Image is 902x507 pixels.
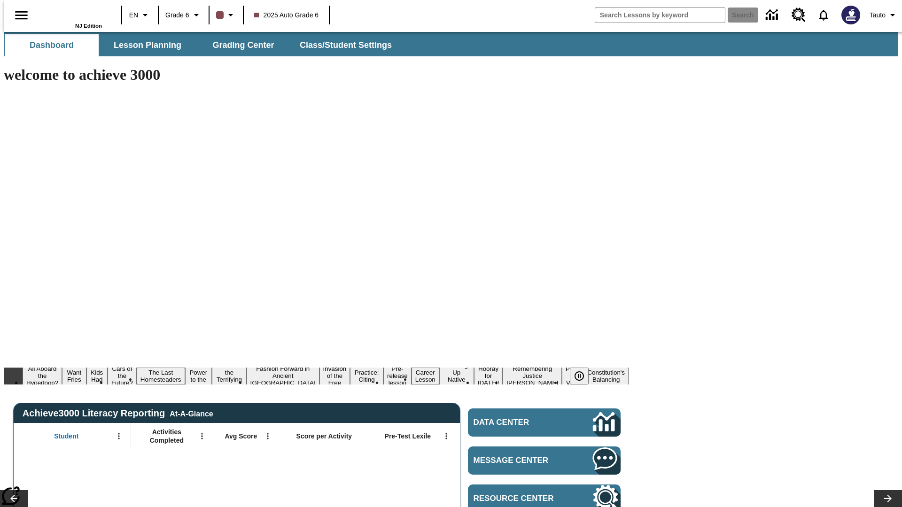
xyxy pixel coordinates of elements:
[562,364,583,388] button: Slide 16 Point of View
[75,23,102,29] span: NJ Edition
[4,66,629,84] h1: welcome to achieve 3000
[162,7,206,23] button: Grade: Grade 6, Select a grade
[129,10,138,20] span: EN
[292,34,399,56] button: Class/Student Settings
[86,353,108,399] button: Slide 3 Dirty Jobs Kids Had To Do
[225,432,257,440] span: Avg Score
[8,1,35,29] button: Open side menu
[474,456,565,465] span: Message Center
[439,429,453,443] button: Open Menu
[23,364,62,388] button: Slide 1 All Aboard the Hyperloop?
[170,408,213,418] div: At-A-Glance
[41,3,102,29] div: Home
[570,368,598,384] div: Pause
[866,7,902,23] button: Profile/Settings
[196,34,290,56] button: Grading Center
[101,34,194,56] button: Lesson Planning
[54,432,78,440] span: Student
[474,494,565,503] span: Resource Center
[874,490,902,507] button: Lesson carousel, Next
[212,40,274,51] span: Grading Center
[125,7,155,23] button: Language: EN, Select a language
[4,34,400,56] div: SubNavbar
[383,364,412,388] button: Slide 11 Pre-release lesson
[350,361,383,392] button: Slide 10 Mixed Practice: Citing Evidence
[261,429,275,443] button: Open Menu
[112,429,126,443] button: Open Menu
[503,364,562,388] button: Slide 15 Remembering Justice O'Connor
[195,429,209,443] button: Open Menu
[412,368,439,384] button: Slide 12 Career Lesson
[595,8,725,23] input: search field
[23,408,213,419] span: Achieve3000 Literacy Reporting
[296,432,352,440] span: Score per Activity
[474,418,561,427] span: Data Center
[165,10,189,20] span: Grade 6
[474,364,503,388] button: Slide 14 Hooray for Constitution Day!
[4,32,898,56] div: SubNavbar
[841,6,860,24] img: Avatar
[108,364,137,388] button: Slide 4 Cars of the Future?
[5,34,99,56] button: Dashboard
[319,357,350,395] button: Slide 9 The Invasion of the Free CD
[583,361,629,392] button: Slide 17 The Constitution's Balancing Act
[212,7,240,23] button: Class color is dark brown. Change class color
[114,40,181,51] span: Lesson Planning
[870,10,886,20] span: Tauto
[300,40,392,51] span: Class/Student Settings
[786,2,811,28] a: Resource Center, Will open in new tab
[212,361,247,392] button: Slide 7 Attack of the Terrifying Tomatoes
[41,4,102,23] a: Home
[468,408,621,437] a: Data Center
[185,361,212,392] button: Slide 6 Solar Power to the People
[136,428,198,445] span: Activities Completed
[468,446,621,475] a: Message Center
[836,3,866,27] button: Select a new avatar
[62,353,86,399] button: Slide 2 Do You Want Fries With That?
[254,10,319,20] span: 2025 Auto Grade 6
[439,361,474,392] button: Slide 13 Cooking Up Native Traditions
[760,2,786,28] a: Data Center
[247,364,319,388] button: Slide 8 Fashion Forward in Ancient Rome
[137,368,185,384] button: Slide 5 The Last Homesteaders
[570,368,589,384] button: Pause
[811,3,836,27] a: Notifications
[385,432,431,440] span: Pre-Test Lexile
[30,40,74,51] span: Dashboard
